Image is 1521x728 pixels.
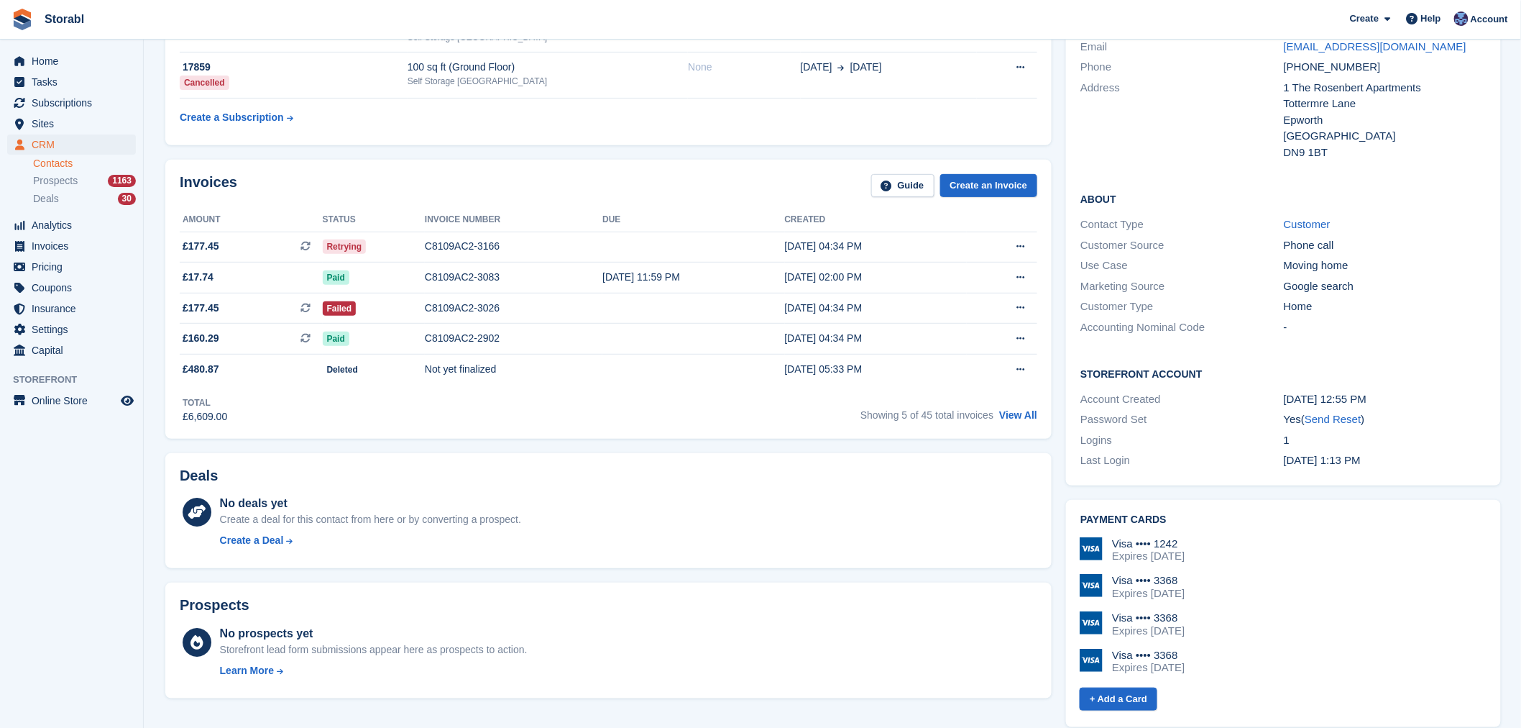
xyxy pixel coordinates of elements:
div: Google search [1284,278,1487,295]
div: C8109AC2-3166 [425,239,602,254]
div: Moving home [1284,258,1487,274]
div: [DATE] 04:34 PM [785,239,967,254]
span: Invoices [32,236,118,256]
a: menu [7,299,136,319]
span: £480.87 [183,362,219,377]
div: Create a Deal [220,533,284,548]
div: Tottermre Lane [1284,96,1487,112]
div: Expires [DATE] [1112,550,1185,563]
div: [DATE] 04:34 PM [785,331,967,346]
div: - [1284,319,1487,336]
div: Accounting Nominal Code [1080,319,1284,336]
div: Storefront lead form submissions appear here as prospects to action. [220,642,528,658]
div: No deals yet [220,495,521,512]
a: menu [7,72,136,92]
div: Phone [1080,59,1284,76]
h2: Payment cards [1080,514,1486,526]
span: Settings [32,319,118,340]
a: Create an Invoice [940,174,1038,198]
div: Visa •••• 3368 [1112,611,1185,624]
div: Phone call [1284,237,1487,254]
div: 1 The Rosenbert Apartments [1284,80,1487,96]
span: Create [1350,12,1379,26]
div: [DATE] 05:33 PM [785,362,967,377]
div: Email [1080,39,1284,55]
img: Visa Logo [1080,574,1103,597]
div: Logins [1080,432,1284,449]
a: menu [7,391,136,411]
a: menu [7,51,136,71]
img: Visa Logo [1080,649,1103,672]
div: Cancelled [180,76,229,90]
span: Storefront [13,373,143,387]
div: [PHONE_NUMBER] [1284,59,1487,76]
div: Marketing Source [1080,278,1284,295]
a: Create a Deal [220,533,521,548]
div: Address [1080,80,1284,161]
span: Insurance [32,299,118,319]
div: Expires [DATE] [1112,587,1185,600]
span: Analytics [32,215,118,235]
span: Prospects [33,174,78,188]
h2: Storefront Account [1080,366,1486,381]
a: menu [7,135,136,155]
a: Learn More [220,663,528,678]
a: menu [7,340,136,360]
img: Visa Logo [1080,611,1103,634]
span: Tasks [32,72,118,92]
h2: About [1080,191,1486,206]
span: Help [1421,12,1441,26]
div: C8109AC2-3026 [425,301,602,316]
a: View All [999,409,1037,421]
span: Showing 5 of 45 total invoices [860,409,993,421]
span: £177.45 [183,239,219,254]
span: Failed [323,301,357,316]
div: [DATE] 02:00 PM [785,270,967,285]
span: Sites [32,114,118,134]
span: Paid [323,270,349,285]
span: £17.74 [183,270,213,285]
div: Create a Subscription [180,110,284,125]
div: 1 [1284,432,1487,449]
a: Contacts [33,157,136,170]
a: menu [7,257,136,277]
div: [DATE] 12:55 PM [1284,391,1487,408]
a: Guide [871,174,934,198]
div: Last Login [1080,452,1284,469]
th: Created [785,209,967,232]
div: Total [183,396,227,409]
th: Amount [180,209,323,232]
div: [DATE] 04:34 PM [785,301,967,316]
span: Coupons [32,278,118,298]
img: Visa Logo [1080,537,1103,560]
div: Yes [1284,411,1487,428]
div: Epworth [1284,112,1487,129]
div: 17859 [180,60,408,75]
div: Contact Type [1080,217,1284,233]
div: [GEOGRAPHIC_DATA] [1284,128,1487,145]
a: menu [7,278,136,298]
div: Customer Type [1080,299,1284,315]
span: Pricing [32,257,118,277]
div: DN9 1BT [1284,145,1487,161]
a: menu [7,114,136,134]
div: Account Created [1080,391,1284,408]
div: Customer Source [1080,237,1284,254]
span: Retrying [323,240,367,254]
span: [DATE] [850,60,882,75]
span: [DATE] [801,60,832,75]
a: menu [7,215,136,235]
th: Invoice number [425,209,602,232]
div: C8109AC2-2902 [425,331,602,346]
div: Not yet finalized [425,362,602,377]
h2: Prospects [180,597,249,614]
div: £6,609.00 [183,409,227,424]
a: + Add a Card [1080,688,1157,711]
time: 2023-04-28 12:13:50 UTC [1284,454,1361,466]
a: Storabl [39,7,90,31]
span: ( ) [1301,413,1364,425]
span: Deleted [323,363,362,377]
div: Create a deal for this contact from here or by converting a prospect. [220,512,521,527]
div: No prospects yet [220,625,528,642]
div: Visa •••• 1242 [1112,537,1185,550]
